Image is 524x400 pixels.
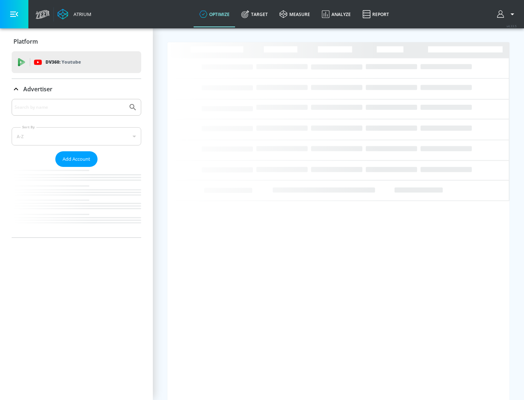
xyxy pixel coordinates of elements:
[71,11,91,17] div: Atrium
[194,1,235,27] a: optimize
[63,155,90,163] span: Add Account
[23,85,52,93] p: Advertiser
[21,125,36,129] label: Sort By
[45,58,81,66] p: DV360:
[12,127,141,145] div: A-Z
[15,103,125,112] input: Search by name
[12,99,141,237] div: Advertiser
[12,51,141,73] div: DV360: Youtube
[357,1,395,27] a: Report
[12,31,141,52] div: Platform
[13,37,38,45] p: Platform
[235,1,274,27] a: Target
[274,1,316,27] a: measure
[57,9,91,20] a: Atrium
[316,1,357,27] a: Analyze
[12,167,141,237] nav: list of Advertiser
[55,151,98,167] button: Add Account
[12,79,141,99] div: Advertiser
[507,24,517,28] span: v 4.33.5
[61,58,81,66] p: Youtube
